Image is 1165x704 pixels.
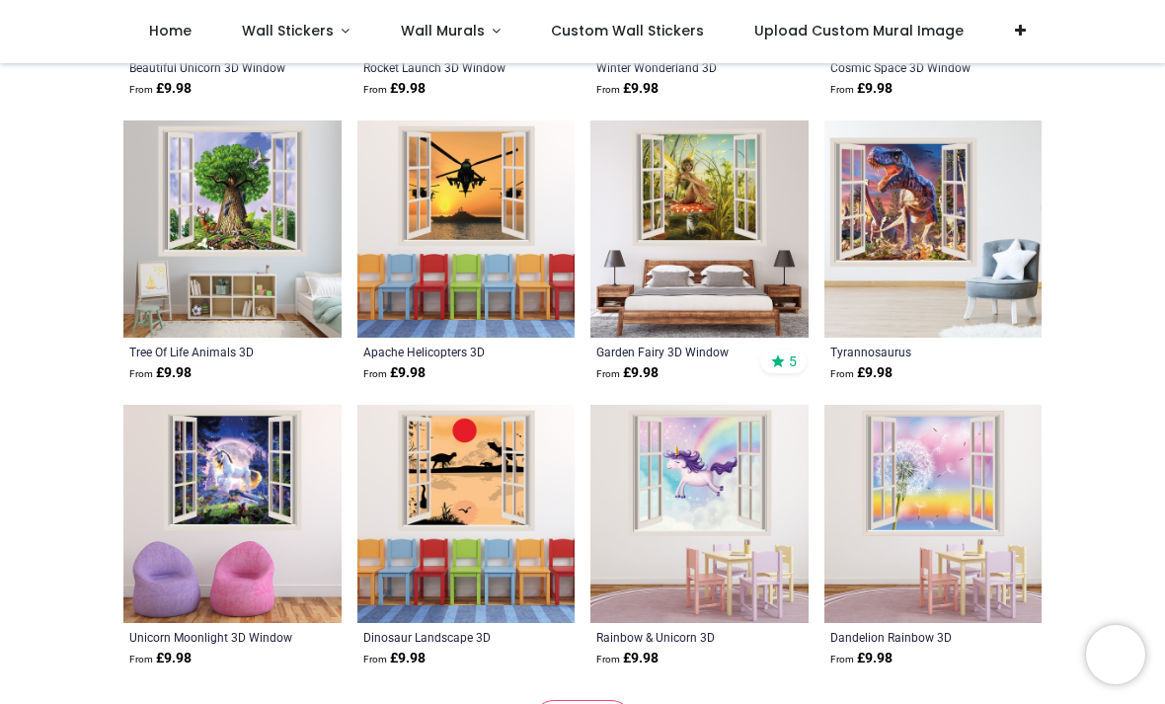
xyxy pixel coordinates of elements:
[129,344,294,359] a: Tree Of Life Animals 3D Window
[830,344,995,359] a: Tyrannosaurus [PERSON_NAME] 3D Window
[830,363,893,383] strong: £ 9.98
[596,79,659,99] strong: £ 9.98
[596,59,761,75] a: Winter Wonderland 3D Window
[590,405,809,623] img: Rainbow & Unicorn 3D Window Wall Sticker
[129,84,153,95] span: From
[596,84,620,95] span: From
[129,629,294,645] a: Unicorn Moonlight 3D Window
[551,21,704,40] span: Custom Wall Stickers
[363,629,528,645] a: Dinosaur Landscape 3D Window
[596,629,761,645] a: Rainbow & Unicorn 3D Window
[824,405,1043,623] img: Dandelion Rainbow 3D Window Wall Sticker
[830,79,893,99] strong: £ 9.98
[129,654,153,665] span: From
[129,363,192,383] strong: £ 9.98
[363,59,528,75] a: Rocket Launch 3D Window
[129,649,192,668] strong: £ 9.98
[129,59,294,75] a: Beautiful Unicorn 3D Window
[363,79,426,99] strong: £ 9.98
[754,21,964,40] span: Upload Custom Mural Image
[363,654,387,665] span: From
[149,21,192,40] span: Home
[596,649,659,668] strong: £ 9.98
[123,405,342,623] img: Unicorn Moonlight 3D Window Wall Sticker
[596,368,620,379] span: From
[363,84,387,95] span: From
[1086,625,1145,684] iframe: Brevo live chat
[596,363,659,383] strong: £ 9.98
[596,344,761,359] a: Garden Fairy 3D Window
[363,649,426,668] strong: £ 9.98
[830,629,995,645] a: Dandelion Rainbow 3D Window
[830,649,893,668] strong: £ 9.98
[123,120,342,339] img: Tree Of Life Animals 3D Window Wall Sticker
[129,368,153,379] span: From
[363,368,387,379] span: From
[129,79,192,99] strong: £ 9.98
[824,120,1043,339] img: Tyrannosaurus Rex 3D Window Wall Sticker
[363,344,528,359] a: Apache Helicopters 3D Window
[789,352,797,370] span: 5
[357,405,576,623] img: Dinosaur Landscape 3D Window Wall Sticker
[363,363,426,383] strong: £ 9.98
[357,120,576,339] img: Apache Helicopters 3D Window Wall Sticker
[830,368,854,379] span: From
[596,654,620,665] span: From
[830,654,854,665] span: From
[830,84,854,95] span: From
[830,59,995,75] a: Cosmic Space 3D Window
[590,120,809,339] img: Garden Fairy 3D Window Wall Sticker
[242,21,334,40] span: Wall Stickers
[401,21,485,40] span: Wall Murals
